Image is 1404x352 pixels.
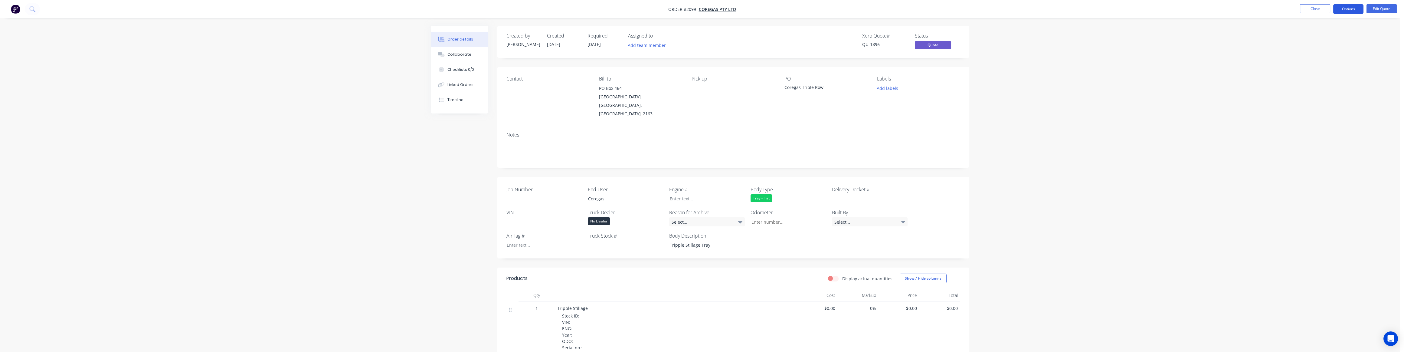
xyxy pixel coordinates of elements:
[588,209,663,216] label: Truck Dealer
[784,84,860,93] div: Coregas Triple Row
[535,305,538,311] span: 1
[1366,4,1397,13] button: Edit Quote
[447,52,471,57] div: Collaborate
[431,32,488,47] button: Order details
[506,33,540,39] div: Created by
[431,62,488,77] button: Checklists 0/0
[669,217,745,226] div: Select...
[669,186,745,193] label: Engine #
[431,77,488,92] button: Linked Orders
[588,232,663,239] label: Truck Stock #
[506,41,540,48] div: [PERSON_NAME]
[599,76,682,82] div: Bill to
[922,305,958,311] span: $0.00
[915,33,960,39] div: Status
[1333,4,1363,14] button: Options
[431,92,488,107] button: Timeline
[447,82,473,87] div: Linked Orders
[628,41,669,49] button: Add team member
[588,217,610,225] div: No Dealer
[665,241,740,249] div: Tripple Stillage Tray
[599,93,682,118] div: [GEOGRAPHIC_DATA], [GEOGRAPHIC_DATA], [GEOGRAPHIC_DATA], 2163
[879,289,919,301] div: Price
[874,84,902,92] button: Add labels
[862,41,908,48] div: QU-1896
[599,84,682,93] div: PO Box 464
[557,305,588,311] span: Tripple Stillage
[832,217,908,226] div: Select...
[11,5,20,14] img: Factory
[547,33,580,39] div: Created
[751,209,826,216] label: Odometer
[862,33,908,39] div: Xero Quote #
[547,41,560,47] span: [DATE]
[668,6,699,12] span: Order #2099 -
[838,289,879,301] div: Markup
[583,194,659,203] div: Coregas
[751,194,772,202] div: Tray - Flat
[746,217,826,226] input: Enter number...
[588,186,663,193] label: End User
[915,41,951,49] span: Quote
[900,274,947,283] button: Show / Hide columns
[506,232,582,239] label: Air Tag #
[699,6,736,12] a: Coregas Pty Ltd
[506,209,582,216] label: VIN
[881,305,917,311] span: $0.00
[784,76,867,82] div: PO
[519,289,555,301] div: Qty
[919,289,960,301] div: Total
[587,33,621,39] div: Required
[447,37,473,42] div: Order details
[506,132,960,138] div: Notes
[797,289,838,301] div: Cost
[562,313,582,350] span: Stock ID: VIN: ENG: Year: ODO: Serial no.:
[587,41,601,47] span: [DATE]
[842,275,892,282] label: Display actual quantities
[1383,331,1398,346] div: Open Intercom Messenger
[624,41,669,49] button: Add team member
[692,76,774,82] div: Pick up
[1300,4,1330,13] button: Close
[669,232,745,239] label: Body Description
[799,305,835,311] span: $0.00
[506,186,582,193] label: Job Number
[599,84,682,118] div: PO Box 464[GEOGRAPHIC_DATA], [GEOGRAPHIC_DATA], [GEOGRAPHIC_DATA], 2163
[877,76,960,82] div: Labels
[431,47,488,62] button: Collaborate
[832,186,908,193] label: Delivery Docket #
[832,209,908,216] label: Built By
[447,97,463,103] div: Timeline
[506,275,528,282] div: Products
[669,209,745,216] label: Reason for Archive
[447,67,474,72] div: Checklists 0/0
[840,305,876,311] span: 0%
[628,33,689,39] div: Assigned to
[506,76,589,82] div: Contact
[751,186,826,193] label: Body Type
